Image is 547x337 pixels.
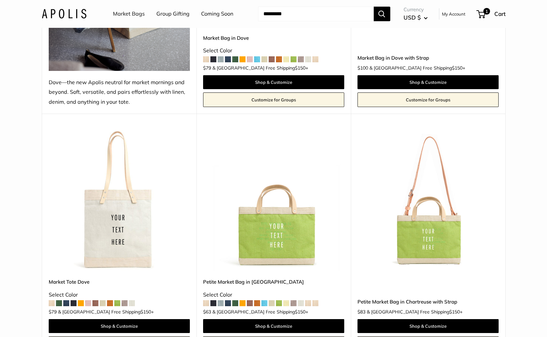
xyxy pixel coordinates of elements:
span: $63 [203,309,211,315]
a: Petite Market Bag in Chartreuse with StrapPetite Market Bag in Chartreuse with Strap [357,130,499,271]
span: $79 [203,65,211,71]
span: $150 [452,65,463,71]
span: & [GEOGRAPHIC_DATA] Free Shipping + [369,66,465,70]
span: 1 [483,8,490,15]
input: Search... [258,7,374,21]
a: Market Bag in Dove [203,34,344,42]
a: Customize for Groups [203,92,344,107]
a: Market Bags [113,9,145,19]
div: Select Color [203,290,344,300]
img: Market Tote Dove [49,130,190,271]
span: $100 [357,65,368,71]
span: Cart [494,10,506,17]
a: Customize for Groups [357,92,499,107]
a: 1 Cart [477,9,506,19]
a: Petite Market Bag in ChartreusePetite Market Bag in Chartreuse [203,130,344,271]
a: Shop & Customize [357,319,499,333]
span: & [GEOGRAPHIC_DATA] Free Shipping + [58,309,154,314]
a: Petite Market Bag in [GEOGRAPHIC_DATA] [203,278,344,286]
a: Coming Soon [201,9,233,19]
img: Apolis [42,9,86,19]
a: Group Gifting [156,9,190,19]
span: Currency [404,5,428,14]
span: $150 [295,309,305,315]
a: Petite Market Bag in Chartreuse with Strap [357,298,499,306]
span: $150 [140,309,151,315]
button: Search [374,7,390,21]
button: USD $ [404,12,428,23]
a: Shop & Customize [49,319,190,333]
div: Select Color [203,46,344,56]
a: My Account [442,10,465,18]
span: $150 [449,309,460,315]
a: Market Tote DoveMarket Tote Dove [49,130,190,271]
div: Dove—the new Apolis neutral for market mornings and beyond. Soft, versatile, and pairs effortless... [49,78,190,107]
span: $150 [295,65,305,71]
span: & [GEOGRAPHIC_DATA] Free Shipping + [367,309,463,314]
span: & [GEOGRAPHIC_DATA] Free Shipping + [212,309,308,314]
div: Select Color [49,290,190,300]
span: $83 [357,309,365,315]
a: Shop & Customize [203,319,344,333]
a: Shop & Customize [203,75,344,89]
a: Market Bag in Dove with Strap [357,54,499,62]
span: $79 [49,309,57,315]
a: Market Tote Dove [49,278,190,286]
span: USD $ [404,14,421,21]
a: Shop & Customize [357,75,499,89]
img: Petite Market Bag in Chartreuse [203,130,344,271]
img: Petite Market Bag in Chartreuse with Strap [357,130,499,271]
span: & [GEOGRAPHIC_DATA] Free Shipping + [212,66,308,70]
